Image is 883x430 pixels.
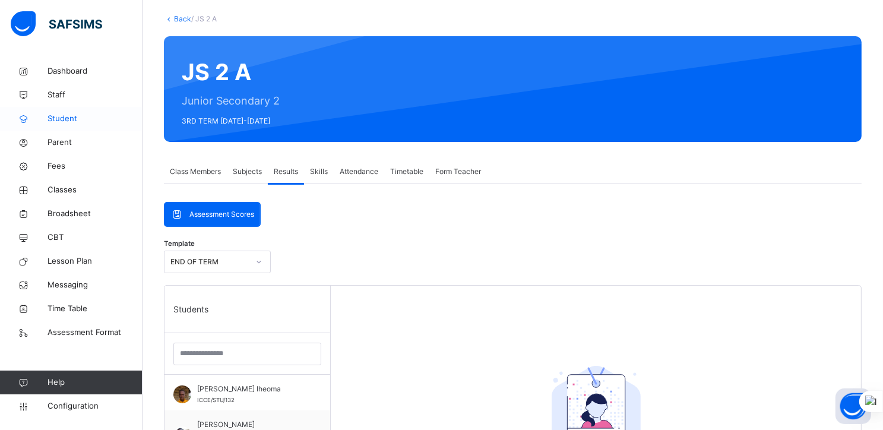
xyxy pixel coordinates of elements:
span: Broadsheet [48,208,143,220]
span: / JS 2 A [191,14,217,23]
div: Select a Student [489,336,703,359]
span: Messaging [48,279,143,291]
span: Form Teacher [435,166,481,177]
span: Attendance [340,166,378,177]
span: Staff [48,89,143,101]
span: [PERSON_NAME] Iheoma [197,384,303,394]
span: Dashboard [48,65,143,77]
span: ICCE/STU/132 [197,397,235,403]
span: Time Table [48,303,143,315]
span: CBT [48,232,143,244]
img: ICCE_STU_132.png [173,385,191,403]
span: Fees [48,160,143,172]
span: Parent [48,137,143,148]
span: Configuration [48,400,142,412]
span: Assessment Scores [189,209,254,220]
span: Lesson Plan [48,255,143,267]
span: Classes [48,184,143,196]
span: Skills [310,166,328,177]
a: Back [174,14,191,23]
span: Help [48,377,142,388]
span: Student [48,113,143,125]
span: Students [173,303,208,315]
span: Assessment Format [48,327,143,339]
span: Template [164,239,195,249]
div: END OF TERM [170,257,249,267]
span: Class Members [170,166,221,177]
span: Results [274,166,298,177]
span: Subjects [233,166,262,177]
button: Open asap [835,388,871,424]
img: safsims [11,11,102,36]
span: Timetable [390,166,423,177]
